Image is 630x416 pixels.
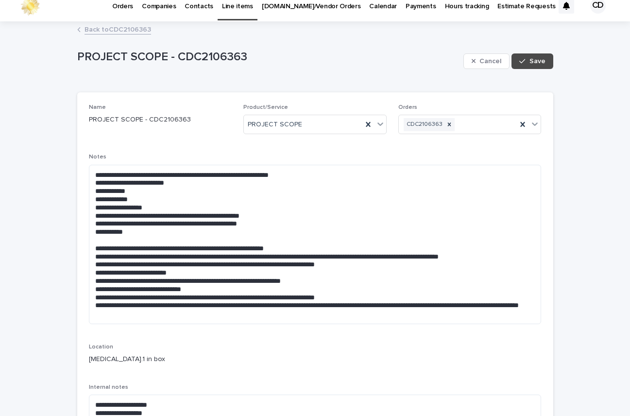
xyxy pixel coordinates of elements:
span: PROJECT SCOPE [248,120,302,130]
span: Save [529,58,545,65]
p: [MEDICAL_DATA].1 in box [89,354,232,364]
span: Cancel [479,58,501,65]
a: Back toCDC2106363 [85,23,151,35]
p: PROJECT SCOPE - CDC2106363 [89,115,232,125]
span: Internal notes [89,384,128,390]
span: Orders [398,104,417,110]
button: Save [511,53,553,69]
p: PROJECT SCOPE - CDC2106363 [77,50,460,64]
span: Product/Service [243,104,288,110]
div: CDC2106363 [404,118,444,131]
span: Location [89,344,113,350]
button: Cancel [463,53,510,69]
span: Notes [89,154,106,160]
span: Name [89,104,106,110]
